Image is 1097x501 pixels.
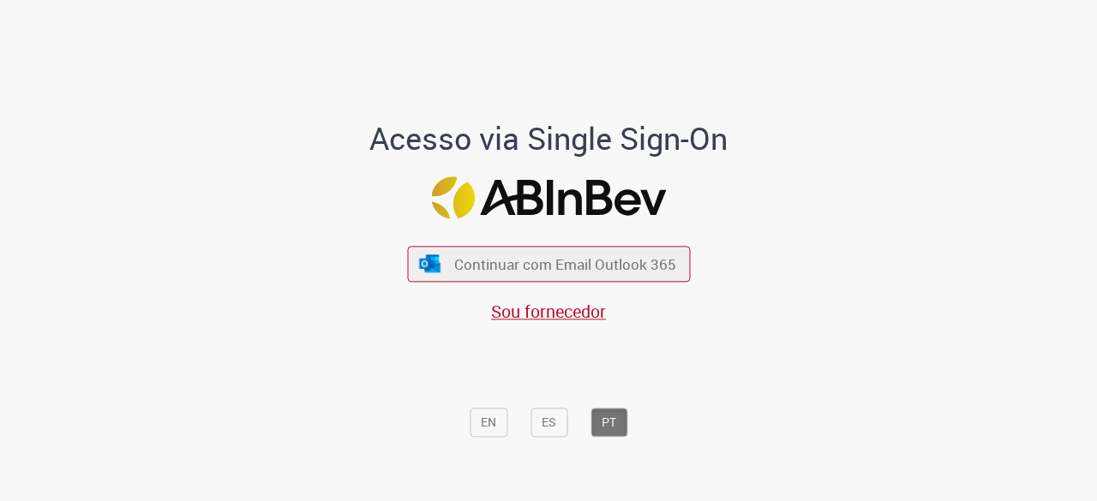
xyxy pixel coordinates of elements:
[407,247,690,282] button: ícone Azure/Microsoft 360 Continuar com Email Outlook 365
[531,409,567,438] button: ES
[311,122,787,157] h1: Acesso via Single Sign-On
[454,254,676,274] span: Continuar com Email Outlook 365
[418,254,442,272] img: ícone Azure/Microsoft 360
[590,409,627,438] button: PT
[431,176,666,218] img: Logo ABInBev
[491,300,606,323] a: Sou fornecedor
[470,409,507,438] button: EN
